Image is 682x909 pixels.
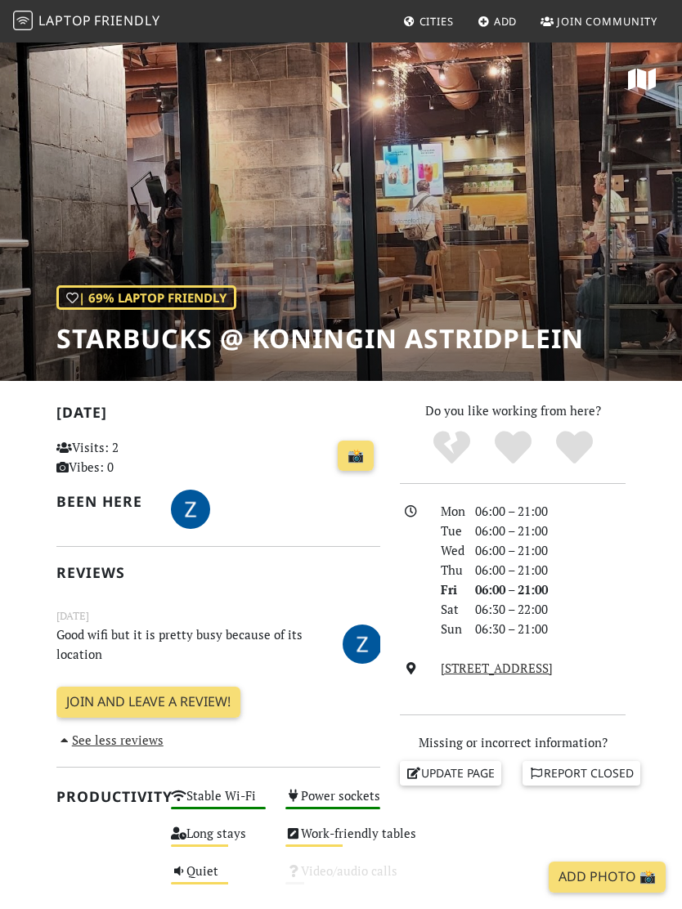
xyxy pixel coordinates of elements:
[431,619,465,638] div: Sun
[400,761,501,786] a: Update page
[421,429,482,466] div: No
[557,14,657,29] span: Join Community
[47,607,390,625] small: [DATE]
[549,862,666,893] a: Add Photo 📸
[13,11,33,30] img: LaptopFriendly
[431,580,465,599] div: Fri
[494,14,518,29] span: Add
[544,429,605,466] div: Definitely!
[161,822,276,860] div: Long stays
[343,625,382,664] img: 5063-zoe.jpg
[465,540,635,560] div: 06:00 – 21:00
[56,404,380,428] h2: [DATE]
[47,625,333,664] p: Good wifi but it is pretty busy because of its location
[441,660,553,676] a: [STREET_ADDRESS]
[276,860,390,898] div: Video/audio calls
[276,822,390,860] div: Work-friendly tables
[534,7,664,36] a: Join Community
[56,788,151,805] h2: Productivity
[94,11,159,29] span: Friendly
[397,7,460,36] a: Cities
[400,401,626,420] p: Do you like working from here?
[431,540,465,560] div: Wed
[56,493,151,510] h2: Been here
[56,285,236,310] div: | 69% Laptop Friendly
[431,501,465,521] div: Mon
[465,521,635,540] div: 06:00 – 21:00
[171,490,210,529] img: 5063-zoe.jpg
[56,732,164,748] a: See less reviews
[471,7,524,36] a: Add
[465,619,635,638] div: 06:30 – 21:00
[56,687,240,718] a: Join and leave a review!
[420,14,454,29] span: Cities
[431,560,465,580] div: Thu
[465,501,635,521] div: 06:00 – 21:00
[171,499,210,515] span: foodzoen
[56,564,380,581] h2: Reviews
[276,785,390,822] div: Power sockets
[431,599,465,619] div: Sat
[465,599,635,619] div: 06:30 – 22:00
[56,437,151,477] p: Visits: 2 Vibes: 0
[465,560,635,580] div: 06:00 – 21:00
[465,580,635,599] div: 06:00 – 21:00
[338,441,374,472] a: 📸
[343,634,382,651] span: foodzoen
[56,323,584,354] h1: Starbucks @ Koningin Astridplein
[161,860,276,898] div: Quiet
[400,732,626,752] p: Missing or incorrect information?
[38,11,92,29] span: Laptop
[523,761,640,786] a: Report closed
[161,785,276,822] div: Stable Wi-Fi
[13,7,160,36] a: LaptopFriendly LaptopFriendly
[482,429,544,466] div: Yes
[431,521,465,540] div: Tue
